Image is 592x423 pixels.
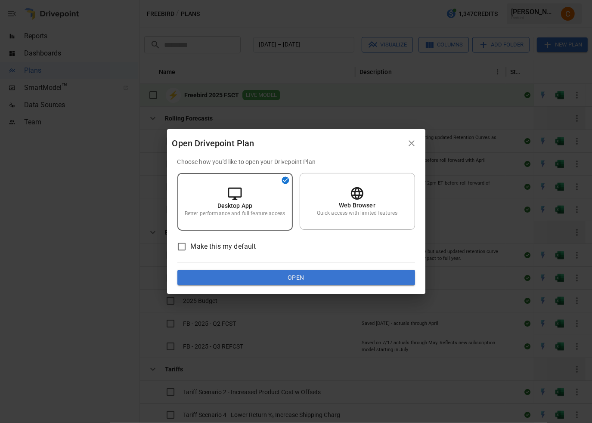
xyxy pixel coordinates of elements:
p: Desktop App [217,201,253,210]
div: Open Drivepoint Plan [172,136,403,150]
p: Choose how you'd like to open your Drivepoint Plan [177,157,415,166]
p: Web Browser [339,201,375,210]
p: Quick access with limited features [317,210,397,217]
span: Make this my default [191,241,256,252]
button: Open [177,270,415,285]
p: Better performance and full feature access [185,210,285,217]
